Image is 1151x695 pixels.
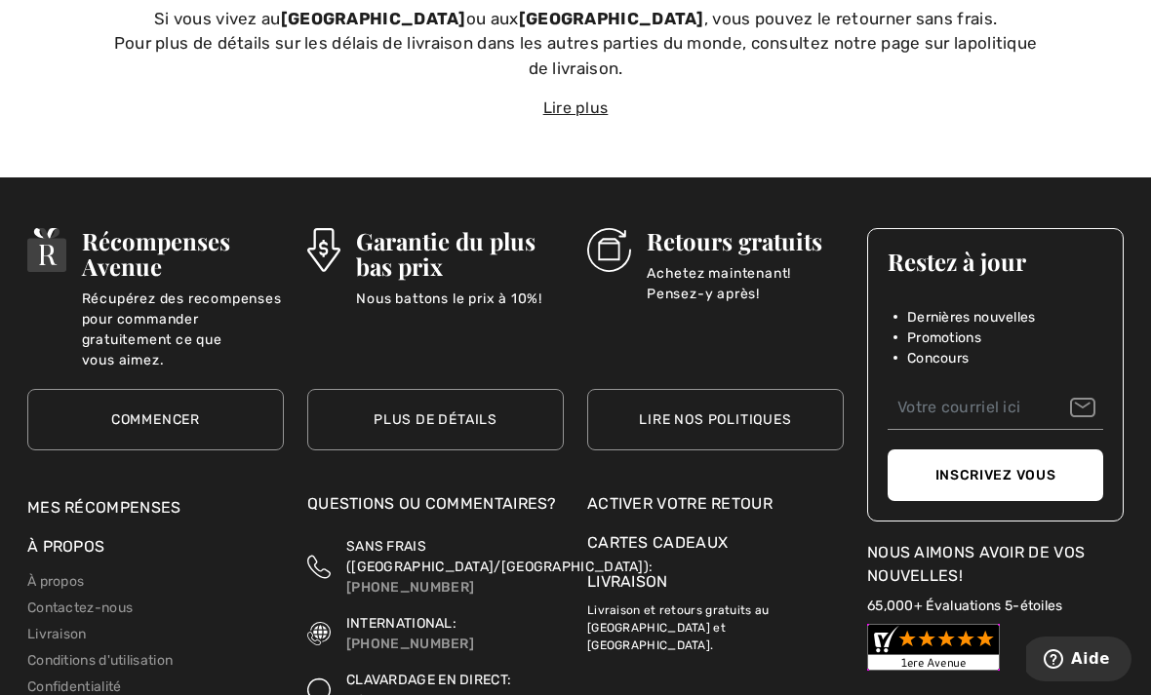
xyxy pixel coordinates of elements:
img: Retours gratuits [587,228,631,272]
p: Récupérez des recompenses pour commander gratuitement ce que vous aimez. [82,289,284,328]
a: Commencer [27,389,284,450]
a: Lire nos politiques [587,389,844,450]
span: Concours [907,348,969,368]
h3: Garantie du plus bas prix [356,228,564,279]
input: Votre courriel ici [888,386,1103,430]
a: [PHONE_NUMBER] [346,579,474,596]
button: Inscrivez vous [888,449,1103,501]
iframe: Ouvre un widget dans lequel vous pouvez trouver plus d’informations [1026,637,1131,685]
img: Garantie du plus bas prix [307,228,340,272]
img: Sans Frais (Canada/EU) [307,536,331,598]
img: Récompenses Avenue [27,228,66,272]
h3: Restez à jour [888,249,1103,274]
p: Nous battons le prix à 10%! [356,289,564,328]
div: À propos [27,535,284,568]
h3: Récompenses Avenue [82,228,284,279]
div: Nous aimons avoir de vos nouvelles! [867,541,1124,588]
h3: Retours gratuits [647,228,844,253]
a: Confidentialité [27,678,122,695]
a: politique de livraison [529,33,1038,78]
p: Achetez maintenant! Pensez-y après! [647,263,844,302]
img: International [307,613,331,654]
a: Activer votre retour [587,492,844,516]
strong: [GEOGRAPHIC_DATA] [519,9,704,28]
a: Contactez-nous [27,599,133,616]
div: Questions ou commentaires? [307,492,564,525]
a: Livraison [27,626,87,642]
span: Dernières nouvelles [907,307,1036,328]
a: Mes récompenses [27,498,181,517]
span: SANS FRAIS ([GEOGRAPHIC_DATA]/[GEOGRAPHIC_DATA]): [346,538,653,575]
a: Plus de détails [307,389,564,450]
strong: [GEOGRAPHIC_DATA] [281,9,466,28]
img: Customer Reviews [867,624,1000,671]
a: [PHONE_NUMBER] [346,636,474,652]
a: Livraison [587,572,668,591]
p: Livraison et retours gratuits au [GEOGRAPHIC_DATA] et [GEOGRAPHIC_DATA]. [587,594,844,654]
a: Cartes Cadeaux [587,531,844,555]
a: À propos [27,573,84,590]
span: CLAVARDAGE EN DIRECT: [346,672,511,688]
a: 65,000+ Évaluations 5-étoiles [867,598,1063,614]
span: INTERNATIONAL: [346,615,456,632]
a: Conditions d'utilisation [27,652,173,669]
span: Promotions [907,328,981,348]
